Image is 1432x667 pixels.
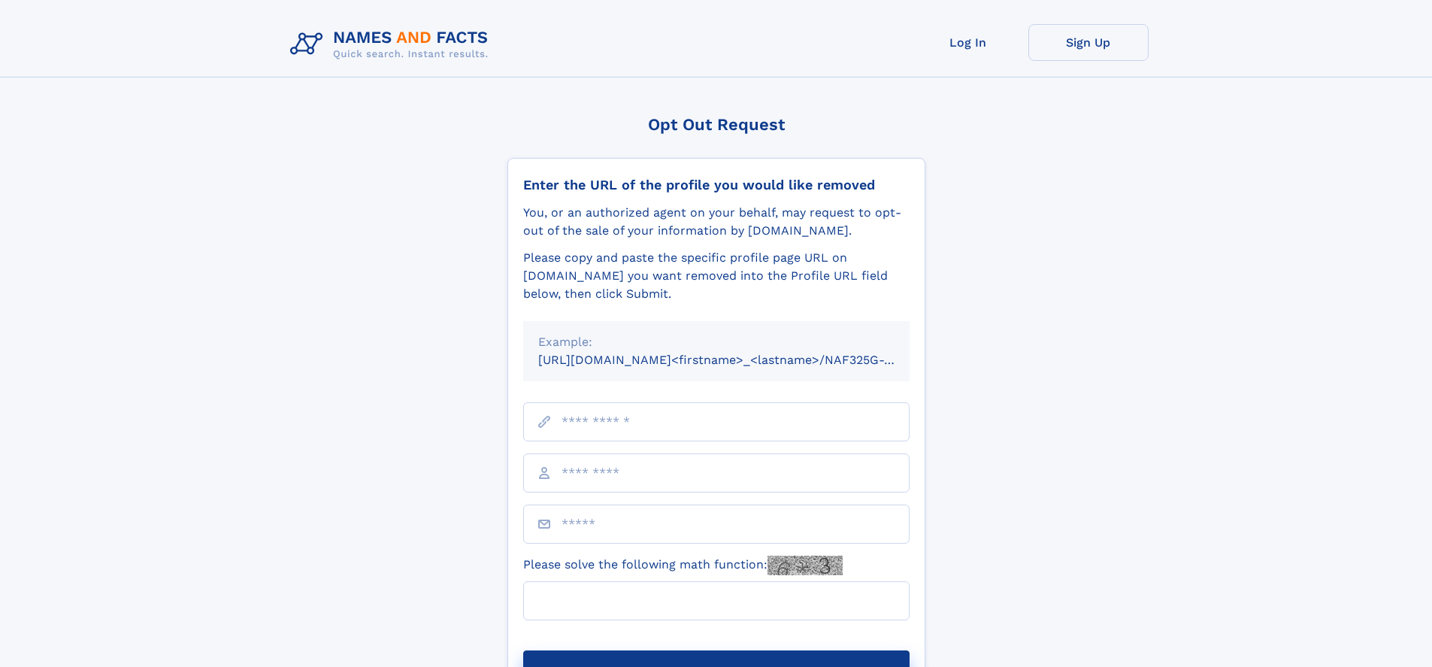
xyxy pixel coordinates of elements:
[523,177,910,193] div: Enter the URL of the profile you would like removed
[523,249,910,303] div: Please copy and paste the specific profile page URL on [DOMAIN_NAME] you want removed into the Pr...
[1028,24,1149,61] a: Sign Up
[284,24,501,65] img: Logo Names and Facts
[538,333,895,351] div: Example:
[908,24,1028,61] a: Log In
[507,115,925,134] div: Opt Out Request
[523,204,910,240] div: You, or an authorized agent on your behalf, may request to opt-out of the sale of your informatio...
[538,353,938,367] small: [URL][DOMAIN_NAME]<firstname>_<lastname>/NAF325G-xxxxxxxx
[523,556,843,575] label: Please solve the following math function:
